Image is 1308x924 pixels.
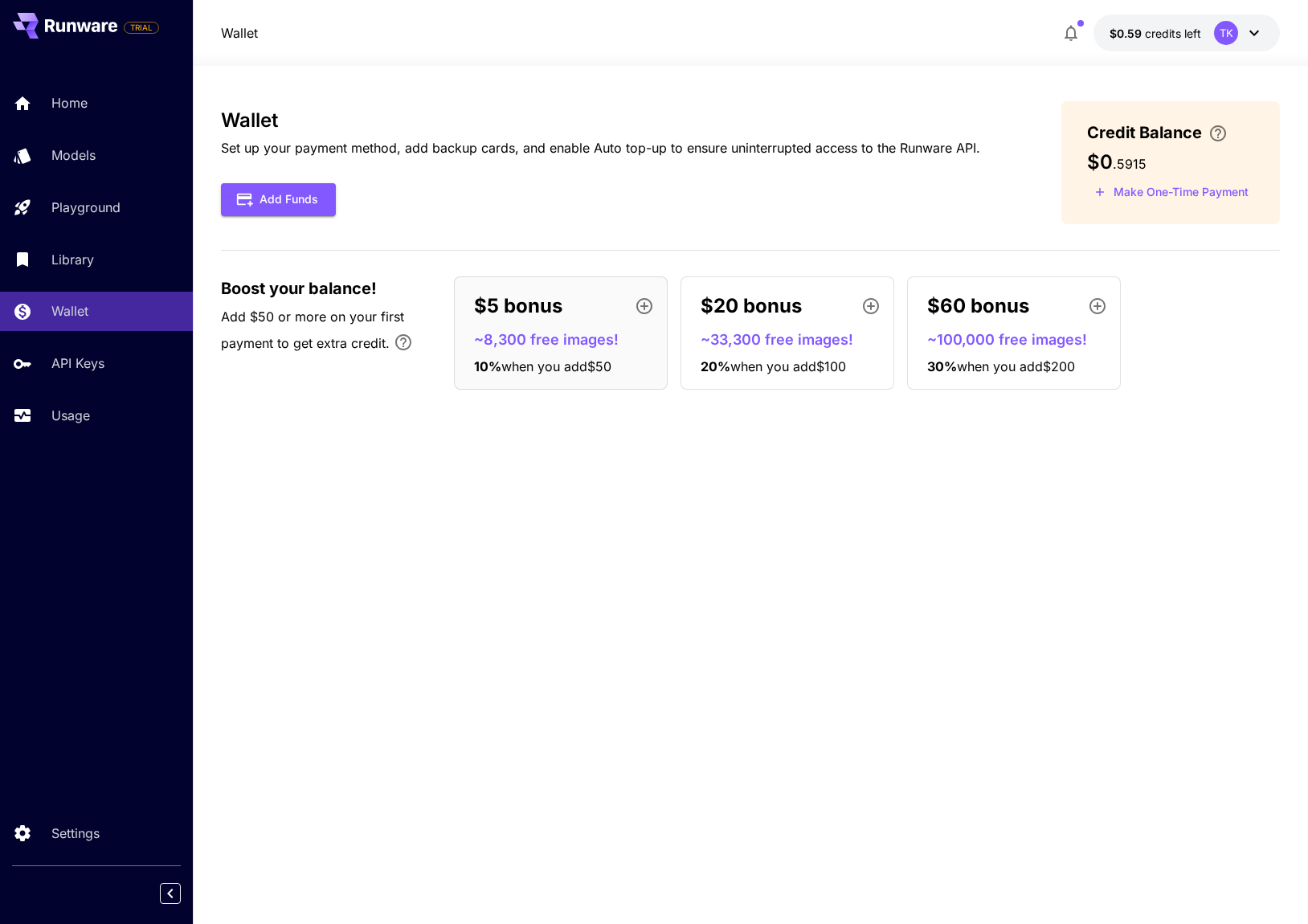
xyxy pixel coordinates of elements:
[51,406,90,425] p: Usage
[387,326,419,358] button: Bonus applies only to your first payment, up to 30% on the first $1,000.
[221,109,980,132] h3: Wallet
[51,145,96,165] p: Models
[51,824,100,843] p: Settings
[221,23,258,43] a: Wallet
[927,329,1114,350] p: ~100,000 free images!
[701,292,802,321] p: $20 bonus
[221,276,377,301] span: Boost your balance!
[474,329,660,350] p: ~8,300 free images!
[51,301,88,321] p: Wallet
[927,358,957,374] span: 30 %
[1214,21,1238,45] div: TK
[730,358,846,374] span: when you add $100
[51,354,104,373] p: API Keys
[1202,124,1234,143] button: Enter your card details and choose an Auto top-up amount to avoid service interruptions. We'll au...
[1110,25,1201,42] div: $0.5915
[1087,150,1113,174] span: $0
[160,883,181,904] button: Collapse sidebar
[1113,156,1147,172] span: . 5915
[221,183,336,216] button: Add Funds
[172,879,193,908] div: Collapse sidebar
[957,358,1075,374] span: when you add $200
[474,292,562,321] p: $5 bonus
[1093,14,1280,51] button: $0.5915TK
[221,138,980,157] p: Set up your payment method, add backup cards, and enable Auto top-up to ensure uninterrupted acce...
[1087,121,1202,145] span: Credit Balance
[124,18,159,37] span: Add your payment card to enable full platform functionality.
[1110,27,1145,40] span: $0.59
[701,358,730,374] span: 20 %
[125,22,158,34] span: TRIAL
[221,309,404,351] span: Add $50 or more on your first payment to get extra credit.
[474,358,501,374] span: 10 %
[927,292,1029,321] p: $60 bonus
[1145,27,1201,40] span: credits left
[701,329,887,350] p: ~33,300 free images!
[221,23,258,43] nav: breadcrumb
[51,250,94,269] p: Library
[1087,180,1256,205] button: Make a one-time, non-recurring payment
[51,93,88,112] p: Home
[501,358,611,374] span: when you add $50
[51,198,121,217] p: Playground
